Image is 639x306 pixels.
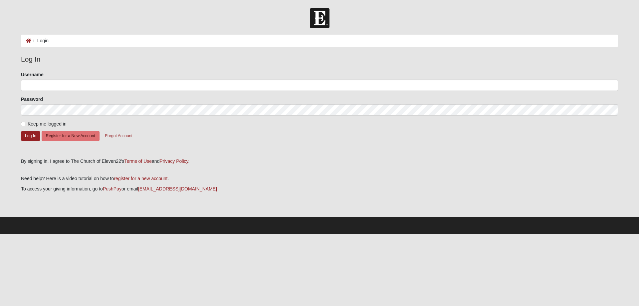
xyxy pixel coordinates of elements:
a: Privacy Policy [159,158,188,164]
div: By signing in, I agree to The Church of Eleven22's and . [21,158,618,165]
p: Need help? Here is a video tutorial on how to . [21,175,618,182]
input: Keep me logged in [21,122,25,126]
a: [EMAIL_ADDRESS][DOMAIN_NAME] [138,186,217,191]
legend: Log In [21,54,618,65]
label: Password [21,96,43,103]
p: To access your giving information, go to or email [21,185,618,192]
span: Keep me logged in [28,121,67,127]
a: PushPay [103,186,121,191]
button: Register for a New Account [42,131,100,141]
button: Log In [21,131,40,141]
img: Church of Eleven22 Logo [310,8,329,28]
li: Login [31,37,49,44]
a: Terms of Use [124,158,152,164]
button: Forgot Account [101,131,137,141]
a: register for a new account [114,176,167,181]
label: Username [21,71,44,78]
